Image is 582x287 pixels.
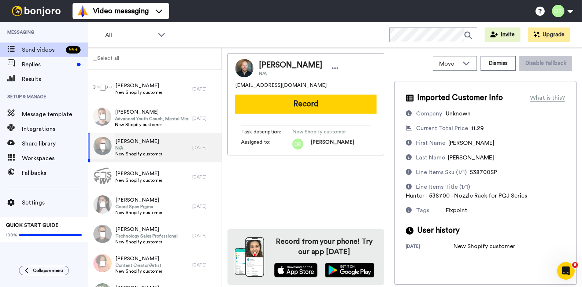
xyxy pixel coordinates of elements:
[235,82,327,89] span: [EMAIL_ADDRESS][DOMAIN_NAME]
[115,177,162,183] span: New Shopify customer
[528,27,570,42] button: Upgrade
[235,237,264,277] img: download
[115,239,178,245] span: New Shopify customer
[22,45,63,54] span: Send videos
[6,232,17,238] span: 100%
[22,198,88,207] span: Settings
[406,193,527,199] span: Hunter - 538700 - Nozzle Rack for PGJ Series
[115,233,178,239] span: Technology Sales Professional
[115,196,162,204] span: [PERSON_NAME]
[446,111,471,117] span: Unknown
[93,56,97,60] input: Select all
[9,6,64,16] img: bj-logo-header-white.svg
[557,262,575,280] iframe: Intercom live chat
[530,93,565,102] div: What is this?
[192,145,218,151] div: [DATE]
[115,89,162,95] span: New Shopify customer
[470,169,497,175] span: 538700SP
[115,82,162,89] span: [PERSON_NAME]
[417,92,503,103] span: Imported Customer Info
[6,223,59,228] span: QUICK START GUIDE
[22,169,88,177] span: Fallbacks
[115,262,162,268] span: Content Creator/Artist
[22,139,88,148] span: Share library
[416,153,445,162] div: Last Name
[416,168,467,177] div: Line Items Sku (1/1)
[115,108,189,116] span: [PERSON_NAME]
[446,207,467,213] span: Flxpoint
[192,203,218,209] div: [DATE]
[416,183,470,191] div: Line Items Title (1/1)
[192,174,218,180] div: [DATE]
[439,59,459,68] span: Move
[115,170,162,177] span: [PERSON_NAME]
[241,139,292,150] span: Assigned to:
[22,60,74,69] span: Replies
[22,75,88,84] span: Results
[115,255,162,262] span: [PERSON_NAME]
[481,56,516,71] button: Dismiss
[115,151,162,157] span: New Shopify customer
[572,262,578,268] span: 6
[115,268,162,274] span: New Shopify customer
[192,86,218,92] div: [DATE]
[519,56,572,71] button: Disable fallback
[192,115,218,121] div: [DATE]
[471,125,484,131] span: 11.29
[22,125,88,133] span: Integrations
[485,27,520,42] button: Invite
[416,124,468,133] div: Current Total Price
[192,262,218,268] div: [DATE]
[292,139,303,150] img: dr.png
[235,59,253,77] img: Image of John Mcgee
[241,128,292,136] span: Task description :
[115,226,178,233] span: [PERSON_NAME]
[33,268,63,273] span: Collapse menu
[22,110,88,119] span: Message template
[416,206,429,215] div: Tags
[235,95,377,114] button: Record
[271,236,377,257] h4: Record from your phone! Try our app [DATE]
[115,145,162,151] span: N/A
[19,266,69,275] button: Collapse menu
[77,5,89,17] img: vm-color.svg
[115,116,189,122] span: Advanced Youth Coach, Mental Mindset Coach
[22,154,88,163] span: Workspaces
[417,225,460,236] span: User history
[192,233,218,239] div: [DATE]
[416,139,445,147] div: First Name
[259,71,322,77] span: N/A
[115,204,162,210] span: Coord Spec Prgms
[448,155,494,161] span: [PERSON_NAME]
[259,60,322,71] span: [PERSON_NAME]
[448,140,494,146] span: [PERSON_NAME]
[115,138,162,145] span: [PERSON_NAME]
[66,46,81,54] div: 99 +
[274,263,318,277] img: appstore
[311,139,354,150] span: [PERSON_NAME]
[93,6,149,16] span: Video messaging
[292,128,362,136] span: New Shopify customer
[88,54,119,62] label: Select all
[115,210,162,216] span: New Shopify customer
[416,109,442,118] div: Company
[115,122,189,128] span: New Shopify customer
[453,242,515,251] div: New Shopify customer
[406,243,453,251] div: [DATE]
[105,31,154,40] span: All
[325,263,374,277] img: playstore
